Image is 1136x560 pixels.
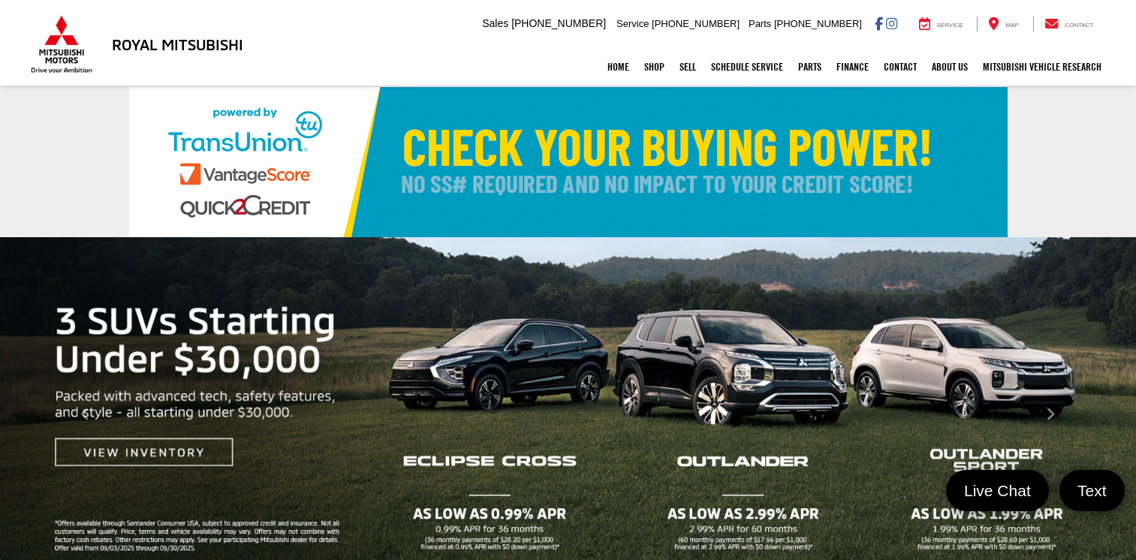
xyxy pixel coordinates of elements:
[829,48,876,86] a: Finance
[1059,470,1125,511] a: Text
[975,48,1109,86] a: Mitsubishi Vehicle Research
[482,17,508,29] span: Sales
[600,48,637,86] a: Home
[957,480,1038,501] span: Live Chat
[774,18,862,29] span: [PHONE_NUMBER]
[704,48,791,86] a: Schedule Service: Opens in a new tab
[129,87,1008,237] img: Check Your Buying Power
[946,470,1049,511] a: Live Chat
[1005,22,1018,29] span: Map
[652,18,740,29] span: [PHONE_NUMBER]
[875,17,883,29] a: Facebook: Click to visit our Facebook page
[924,48,975,86] a: About Us
[28,15,95,74] img: Mitsubishi
[876,48,924,86] a: Contact
[937,22,963,29] span: Service
[672,48,704,86] a: Sell
[908,17,975,32] a: Service
[637,48,672,86] a: Shop
[616,18,649,29] span: Service
[112,36,243,53] h3: Royal Mitsubishi
[886,17,897,29] a: Instagram: Click to visit our Instagram page
[791,48,829,86] a: Parts: Opens in a new tab
[1065,22,1093,29] span: Contact
[749,18,771,29] span: Parts
[977,17,1029,32] a: Map
[1070,480,1114,501] span: Text
[511,17,606,29] span: [PHONE_NUMBER]
[1033,17,1105,32] a: Contact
